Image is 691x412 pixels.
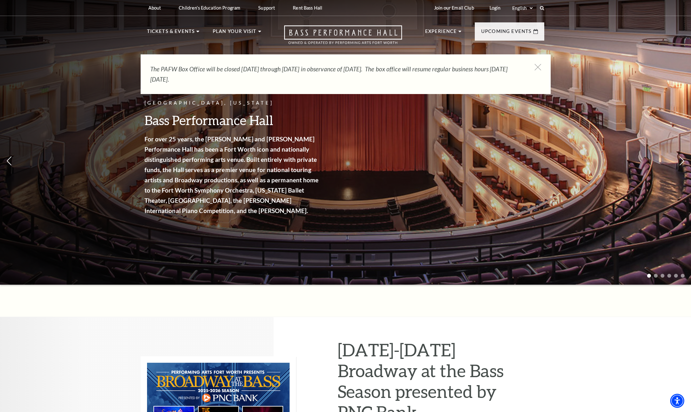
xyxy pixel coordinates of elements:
[144,99,321,107] p: [GEOGRAPHIC_DATA], [US_STATE]
[670,394,684,408] div: Accessibility Menu
[148,5,161,11] p: About
[481,28,532,39] p: Upcoming Events
[425,28,457,39] p: Experience
[258,5,275,11] p: Support
[147,28,195,39] p: Tickets & Events
[293,5,322,11] p: Rent Bass Hall
[261,25,425,51] a: Open this option
[150,65,507,83] em: The PAFW Box Office will be closed [DATE] through [DATE] in observance of [DATE]. The box office ...
[179,5,240,11] p: Children's Education Program
[213,28,257,39] p: Plan Your Visit
[511,5,534,11] select: Select:
[144,135,319,214] strong: For over 25 years, the [PERSON_NAME] and [PERSON_NAME] Performance Hall has been a Fort Worth ico...
[144,112,321,128] h3: Bass Performance Hall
